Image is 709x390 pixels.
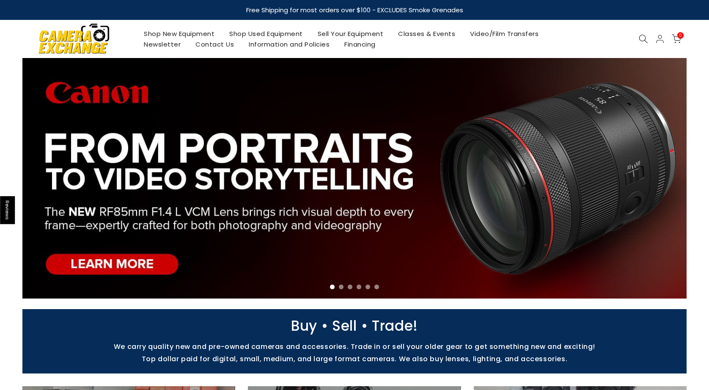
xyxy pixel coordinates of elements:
[365,285,370,289] li: Page dot 5
[348,285,352,289] li: Page dot 3
[310,28,391,39] a: Sell Your Equipment
[330,285,335,289] li: Page dot 1
[339,285,344,289] li: Page dot 2
[337,39,383,50] a: Financing
[677,32,684,39] span: 0
[137,28,222,39] a: Shop New Equipment
[222,28,311,39] a: Shop Used Equipment
[18,322,691,330] p: Buy • Sell • Trade!
[18,355,691,363] p: Top dollar paid for digital, small, medium, and large format cameras. We also buy lenses, lightin...
[374,285,379,289] li: Page dot 6
[188,39,242,50] a: Contact Us
[18,343,691,351] p: We carry quality new and pre-owned cameras and accessories. Trade in or sell your older gear to g...
[242,39,337,50] a: Information and Policies
[463,28,546,39] a: Video/Film Transfers
[246,6,463,14] strong: Free Shipping for most orders over $100 - EXCLUDES Smoke Grenades
[672,34,681,44] a: 0
[137,39,188,50] a: Newsletter
[391,28,463,39] a: Classes & Events
[357,285,361,289] li: Page dot 4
